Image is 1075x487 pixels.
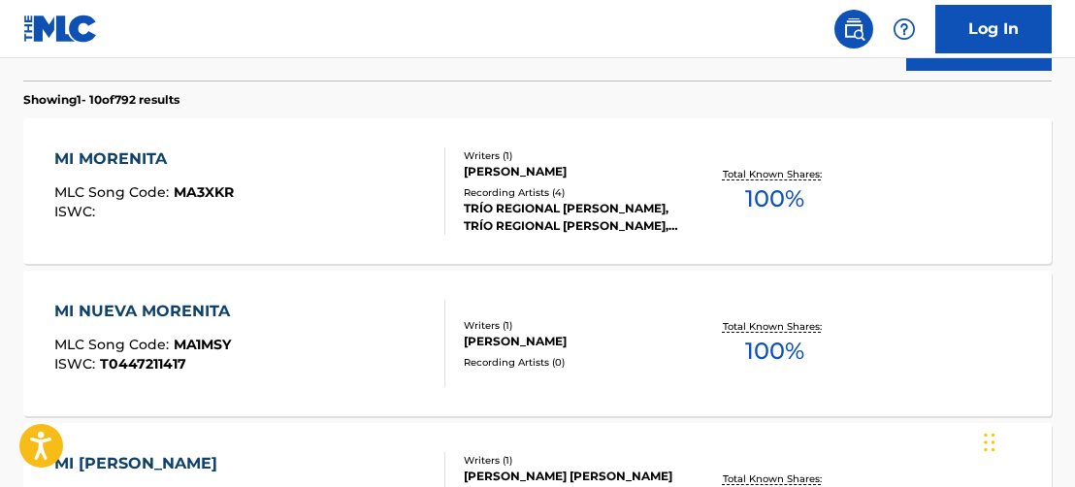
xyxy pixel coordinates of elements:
img: help [893,17,916,41]
div: [PERSON_NAME] [464,163,690,180]
span: MLC Song Code : [54,183,174,201]
img: MLC Logo [23,15,98,43]
a: MI NUEVA MORENITAMLC Song Code:MA1MSYISWC:T0447211417Writers (1)[PERSON_NAME]Recording Artists (0... [23,271,1052,416]
a: Log In [935,5,1052,53]
div: [PERSON_NAME] [464,333,690,350]
div: Writers ( 1 ) [464,318,690,333]
div: Recording Artists ( 0 ) [464,355,690,370]
p: Total Known Shares: [723,471,827,486]
p: Total Known Shares: [723,167,827,181]
span: 100 % [745,181,804,216]
div: MI MORENITA [54,147,234,171]
span: 100 % [745,334,804,369]
span: MLC Song Code : [54,336,174,353]
div: Drag [984,413,995,471]
span: ISWC : [54,203,100,220]
span: ISWC : [54,355,100,373]
span: MA1MSY [174,336,231,353]
div: Writers ( 1 ) [464,148,690,163]
a: Public Search [834,10,873,49]
div: MI [PERSON_NAME] [54,452,227,475]
span: MA3XKR [174,183,234,201]
div: Help [885,10,924,49]
img: search [842,17,865,41]
div: TRÍO REGIONAL [PERSON_NAME], TRÍO REGIONAL [PERSON_NAME], [GEOGRAPHIC_DATA][PERSON_NAME], TRÍO RE... [464,200,690,235]
p: Showing 1 - 10 of 792 results [23,91,179,109]
div: Recording Artists ( 4 ) [464,185,690,200]
p: Total Known Shares: [723,319,827,334]
div: MI NUEVA MORENITA [54,300,240,323]
iframe: Chat Widget [978,394,1075,487]
a: MI MORENITAMLC Song Code:MA3XKRISWC:Writers (1)[PERSON_NAME]Recording Artists (4)TRÍO REGIONAL [P... [23,118,1052,264]
div: Writers ( 1 ) [464,453,690,468]
div: [PERSON_NAME] [PERSON_NAME] [464,468,690,485]
span: T0447211417 [100,355,186,373]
